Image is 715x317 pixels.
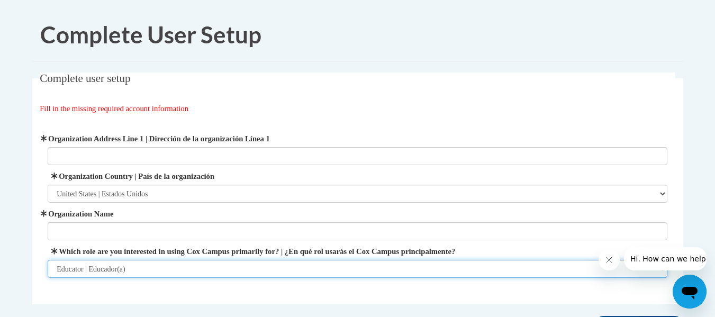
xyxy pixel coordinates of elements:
[6,7,86,16] span: Hi. How can we help?
[48,170,667,182] label: Organization Country | País de la organización
[48,133,667,144] label: Organization Address Line 1 | Dirección de la organización Línea 1
[40,72,130,85] span: Complete user setup
[673,275,707,309] iframe: Button to launch messaging window
[48,208,667,220] label: Organization Name
[48,147,667,165] input: Metadata input
[48,246,667,257] label: Which role are you interested in using Cox Campus primarily for? | ¿En qué rol usarás el Cox Camp...
[40,104,188,113] span: Fill in the missing required account information
[40,21,261,48] span: Complete User Setup
[599,249,620,270] iframe: Close message
[624,247,707,270] iframe: Message from company
[48,222,667,240] input: Metadata input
